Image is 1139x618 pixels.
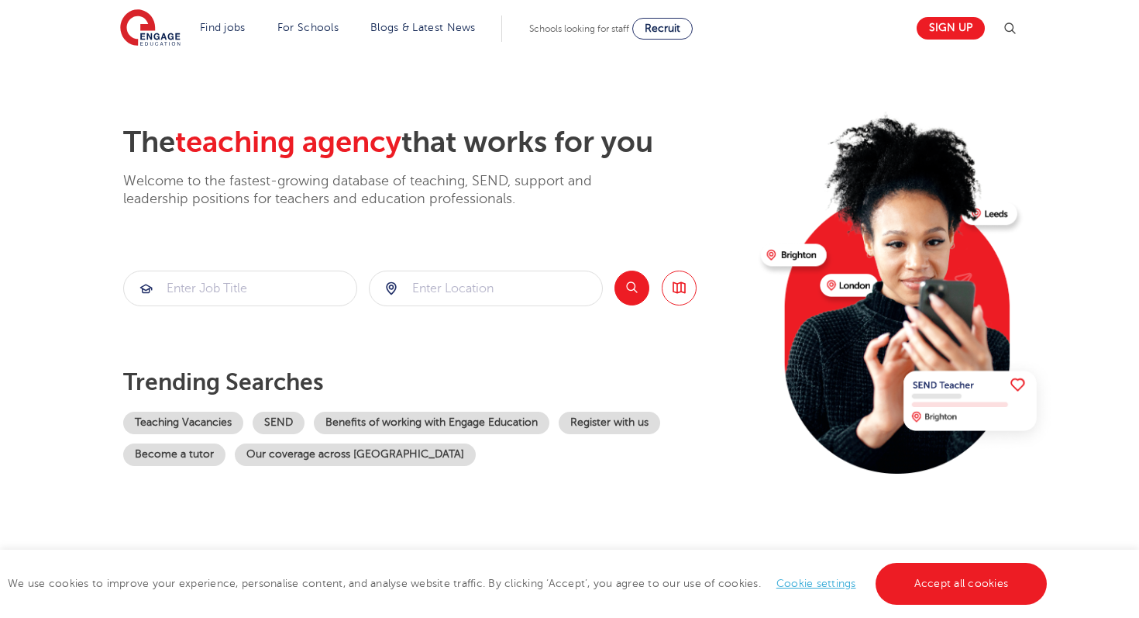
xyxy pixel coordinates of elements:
input: Submit [124,271,356,306]
p: Welcome to the fastest-growing database of teaching, SEND, support and leadership positions for t... [123,172,635,209]
img: Engage Education [120,9,181,48]
input: Submit [370,271,602,306]
div: Submit [123,271,357,306]
a: Become a tutor [123,444,225,466]
a: For Schools [277,22,339,33]
span: We use cookies to improve your experience, personalise content, and analyse website traffic. By c... [8,578,1051,589]
a: Our coverage across [GEOGRAPHIC_DATA] [235,444,476,466]
button: Search [614,271,649,306]
a: Teaching Vacancies [123,412,243,434]
a: Benefits of working with Engage Education [314,412,549,434]
h2: The that works for you [123,125,748,161]
a: Find jobs [200,22,246,33]
a: Accept all cookies [876,563,1048,605]
a: SEND [253,412,305,434]
div: Submit [369,271,603,306]
a: Register with us [559,412,660,434]
span: Schools looking for staff [529,23,629,34]
a: Recruit [632,18,693,40]
span: teaching agency [175,126,401,159]
span: Recruit [645,22,680,34]
a: Cookie settings [776,578,856,589]
a: Blogs & Latest News [370,22,476,33]
a: Sign up [917,17,985,40]
p: Trending searches [123,368,748,396]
